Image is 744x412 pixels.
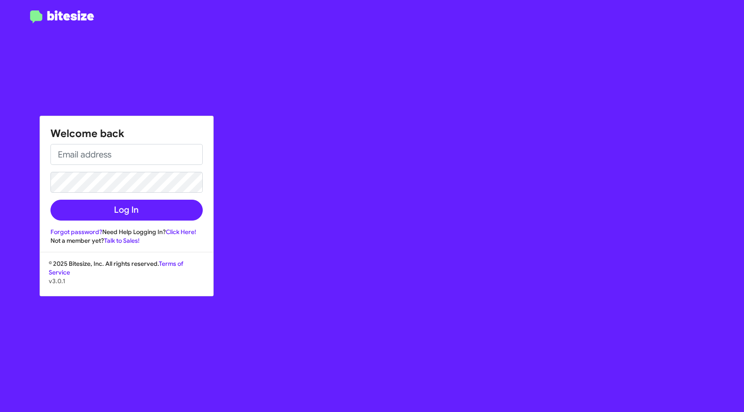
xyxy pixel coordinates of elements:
[50,200,203,221] button: Log In
[50,228,203,236] div: Need Help Logging In?
[104,237,140,245] a: Talk to Sales!
[49,260,183,276] a: Terms of Service
[50,228,102,236] a: Forgot password?
[166,228,196,236] a: Click Here!
[40,259,213,296] div: © 2025 Bitesize, Inc. All rights reserved.
[50,236,203,245] div: Not a member yet?
[50,127,203,141] h1: Welcome back
[49,277,204,285] p: v3.0.1
[50,144,203,165] input: Email address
